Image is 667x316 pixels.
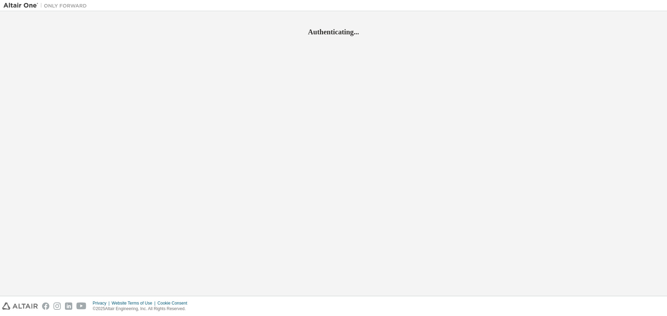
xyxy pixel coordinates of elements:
img: instagram.svg [53,302,61,310]
div: Website Terms of Use [112,300,157,306]
h2: Authenticating... [3,27,664,36]
img: linkedin.svg [65,302,72,310]
img: altair_logo.svg [2,302,38,310]
img: Altair One [3,2,90,9]
img: facebook.svg [42,302,49,310]
p: © 2025 Altair Engineering, Inc. All Rights Reserved. [93,306,191,312]
img: youtube.svg [76,302,87,310]
div: Cookie Consent [157,300,191,306]
div: Privacy [93,300,112,306]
